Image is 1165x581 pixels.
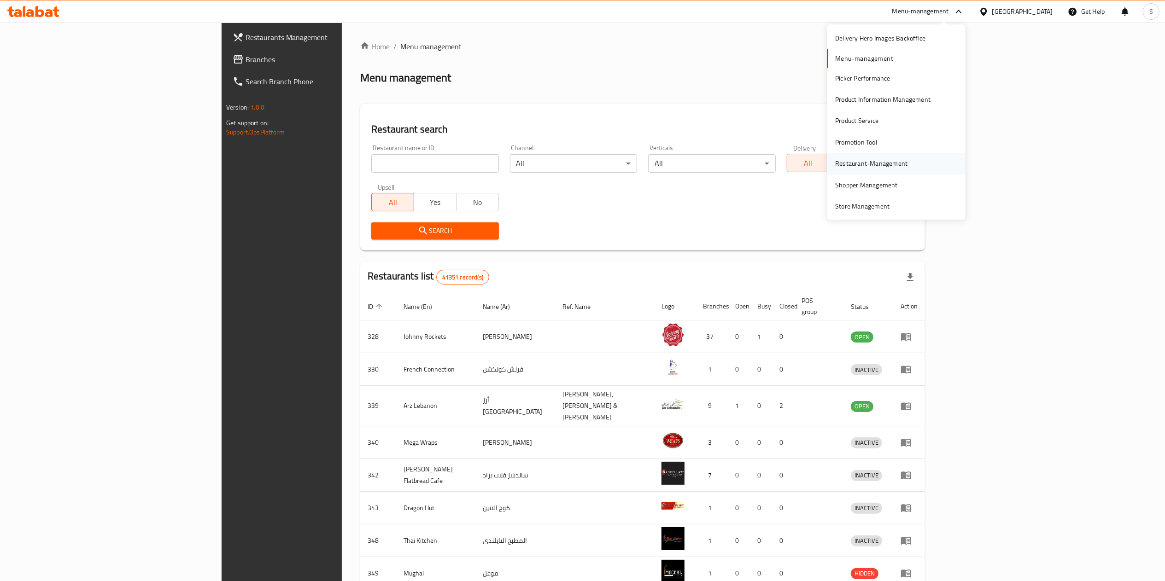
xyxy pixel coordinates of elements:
[696,524,728,557] td: 1
[225,48,416,70] a: Branches
[851,437,882,448] div: INACTIVE
[371,222,498,239] button: Search
[250,101,264,113] span: 1.0.0
[899,266,921,288] div: Export file
[728,292,750,320] th: Open
[728,459,750,492] td: 0
[992,6,1053,17] div: [GEOGRAPHIC_DATA]
[396,524,475,557] td: Thai Kitchen
[851,437,882,448] span: INACTIVE
[851,301,881,312] span: Status
[893,292,925,320] th: Action
[901,470,918,481] div: Menu
[696,320,728,353] td: 37
[696,292,728,320] th: Branches
[851,401,873,412] span: OPEN
[368,269,489,285] h2: Restaurants list
[851,470,882,481] span: INACTIVE
[851,364,882,375] div: INACTIVE
[475,426,556,459] td: [PERSON_NAME]
[368,301,385,312] span: ID
[696,386,728,426] td: 9
[750,426,772,459] td: 0
[750,524,772,557] td: 0
[475,353,556,386] td: فرنش كونكشن
[772,386,794,426] td: 2
[414,193,457,211] button: Yes
[901,437,918,448] div: Menu
[802,295,832,317] span: POS group
[696,426,728,459] td: 3
[475,492,556,524] td: كوخ التنين
[750,492,772,524] td: 0
[371,122,914,136] h2: Restaurant search
[836,116,879,126] div: Product Service
[728,524,750,557] td: 0
[662,356,685,379] img: French Connection
[662,462,685,485] img: Sandella's Flatbread Cafe
[436,270,489,285] div: Total records count
[851,535,882,546] span: INACTIVE
[772,492,794,524] td: 0
[396,386,475,426] td: Arz Lebanon
[418,196,453,209] span: Yes
[836,73,891,83] div: Picker Performance
[728,492,750,524] td: 0
[396,492,475,524] td: Dragon Hut
[483,301,522,312] span: Name (Ar)
[662,393,685,416] img: Arz Lebanon
[460,196,495,209] span: No
[379,225,491,237] span: Search
[648,154,775,173] div: All
[225,26,416,48] a: Restaurants Management
[901,502,918,513] div: Menu
[836,159,908,169] div: Restaurant-Management
[475,320,556,353] td: [PERSON_NAME]
[375,196,410,209] span: All
[750,320,772,353] td: 1
[371,154,498,173] input: Search for restaurant name or ID..
[836,34,926,44] div: Delivery Hero Images Backoffice
[400,41,462,52] span: Menu management
[662,323,685,346] img: Johnny Rockets
[226,117,269,129] span: Get support on:
[654,292,696,320] th: Logo
[475,524,556,557] td: المطبخ التايلندى
[728,426,750,459] td: 0
[901,568,918,579] div: Menu
[662,429,685,452] img: Mega Wraps
[750,353,772,386] td: 0
[772,524,794,557] td: 0
[396,426,475,459] td: Mega Wraps
[892,6,949,17] div: Menu-management
[404,301,444,312] span: Name (En)
[772,426,794,459] td: 0
[246,54,409,65] span: Branches
[456,193,499,211] button: No
[750,459,772,492] td: 0
[378,184,395,190] label: Upsell
[851,568,878,579] span: HIDDEN
[901,364,918,375] div: Menu
[787,154,830,172] button: All
[563,301,603,312] span: Ref. Name
[772,353,794,386] td: 0
[772,292,794,320] th: Closed
[475,386,556,426] td: أرز [GEOGRAPHIC_DATA]
[662,494,685,517] img: Dragon Hut
[360,41,925,52] nav: breadcrumb
[901,401,918,412] div: Menu
[851,535,882,546] div: INACTIVE
[246,32,409,43] span: Restaurants Management
[396,320,475,353] td: Johnny Rockets
[851,503,882,513] span: INACTIVE
[226,101,249,113] span: Version:
[750,386,772,426] td: 0
[851,332,873,343] span: OPEN
[226,126,285,138] a: Support.OpsPlatform
[696,353,728,386] td: 1
[510,154,637,173] div: All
